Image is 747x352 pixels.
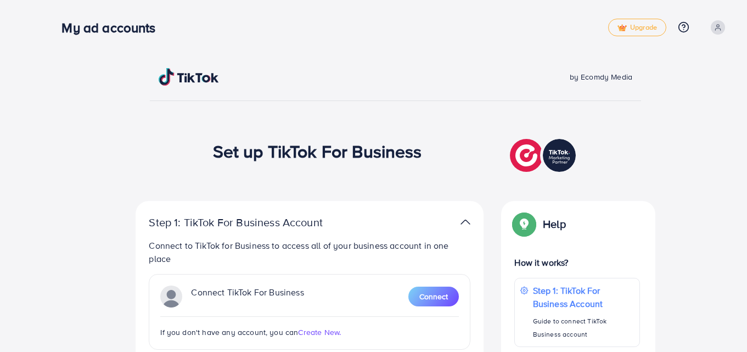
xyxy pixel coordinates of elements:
[510,136,578,175] img: TikTok partner
[543,217,566,231] p: Help
[149,216,357,229] p: Step 1: TikTok For Business Account
[617,24,627,32] img: tick
[460,214,470,230] img: TikTok partner
[514,214,534,234] img: Popup guide
[159,68,219,86] img: TikTok
[514,256,639,269] p: How it works?
[608,19,666,36] a: tickUpgrade
[533,284,634,310] p: Step 1: TikTok For Business Account
[160,327,298,338] span: If you don't have any account, you can
[533,315,634,341] p: Guide to connect TikTok Business account
[61,20,164,36] h3: My ad accounts
[408,287,459,306] button: Connect
[149,239,470,265] p: Connect to TikTok for Business to access all of your business account in one place
[419,291,448,302] span: Connect
[191,286,304,308] p: Connect TikTok For Business
[160,286,182,308] img: TikTok partner
[570,71,632,82] span: by Ecomdy Media
[617,24,657,32] span: Upgrade
[213,141,422,161] h1: Set up TikTok For Business
[298,327,341,338] span: Create New.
